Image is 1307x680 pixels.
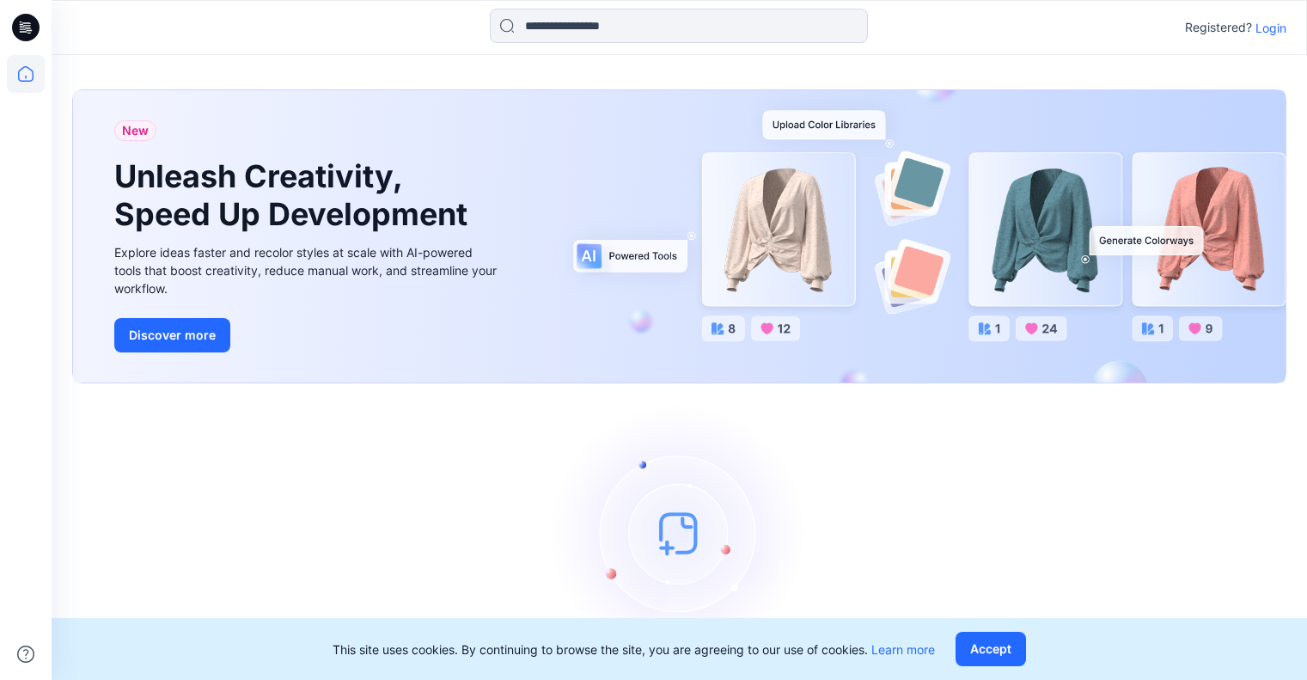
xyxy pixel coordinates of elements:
h1: Unleash Creativity, Speed Up Development [114,158,475,232]
p: This site uses cookies. By continuing to browse the site, you are agreeing to our use of cookies. [333,640,935,659]
img: empty-state-image.svg [551,404,809,662]
button: Discover more [114,318,230,352]
a: Discover more [114,318,501,352]
span: New [122,120,149,141]
p: Login [1255,19,1286,37]
p: Registered? [1185,17,1252,38]
a: Learn more [871,642,935,657]
div: Explore ideas faster and recolor styles at scale with AI-powered tools that boost creativity, red... [114,243,501,297]
button: Accept [956,632,1026,666]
